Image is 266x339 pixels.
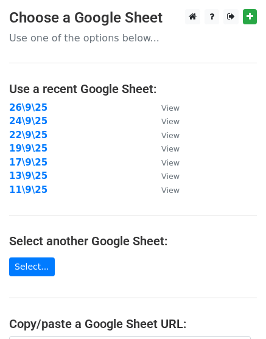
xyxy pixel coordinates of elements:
small: View [161,186,180,195]
small: View [161,144,180,153]
h4: Use a recent Google Sheet: [9,82,257,96]
a: Select... [9,257,55,276]
p: Use one of the options below... [9,32,257,44]
a: 24\9\25 [9,116,47,127]
small: View [161,131,180,140]
a: View [149,170,180,181]
h4: Copy/paste a Google Sheet URL: [9,316,257,331]
a: View [149,102,180,113]
a: 22\9\25 [9,130,47,141]
h3: Choose a Google Sheet [9,9,257,27]
a: View [149,116,180,127]
small: View [161,158,180,167]
h4: Select another Google Sheet: [9,234,257,248]
a: 26\9\25 [9,102,47,113]
a: 17\9\25 [9,157,47,168]
small: View [161,172,180,181]
a: View [149,184,180,195]
a: 11\9\25 [9,184,47,195]
a: 19\9\25 [9,143,47,154]
small: View [161,103,180,113]
a: 13\9\25 [9,170,47,181]
small: View [161,117,180,126]
a: View [149,143,180,154]
a: View [149,157,180,168]
a: View [149,130,180,141]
